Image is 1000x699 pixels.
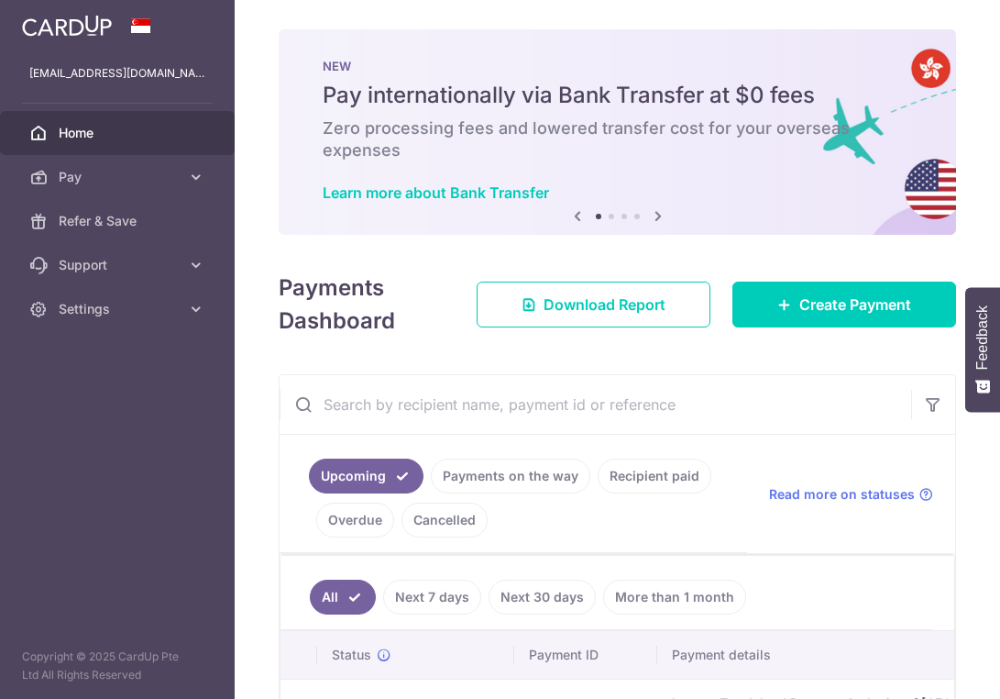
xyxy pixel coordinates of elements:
[401,503,488,538] a: Cancelled
[309,459,423,494] a: Upcoming
[769,485,915,504] span: Read more on statuses
[323,81,912,110] h5: Pay internationally via Bank Transfer at $0 fees
[323,183,549,202] a: Learn more about Bank Transfer
[431,459,590,494] a: Payments on the way
[514,631,657,679] th: Payment ID
[769,485,933,504] a: Read more on statuses
[279,29,956,235] img: Bank transfer banner
[598,459,711,494] a: Recipient paid
[974,305,991,370] span: Feedback
[59,212,180,230] span: Refer & Save
[29,64,205,83] p: [EMAIL_ADDRESS][DOMAIN_NAME]
[544,294,665,316] span: Download Report
[332,646,371,664] span: Status
[323,117,912,161] h6: Zero processing fees and lowered transfer cost for your overseas expenses
[59,168,180,186] span: Pay
[280,375,911,434] input: Search by recipient name, payment id or reference
[732,282,956,327] a: Create Payment
[316,503,394,538] a: Overdue
[383,580,481,615] a: Next 7 days
[59,300,180,318] span: Settings
[323,59,912,73] p: NEW
[310,580,376,615] a: All
[279,272,444,338] h4: Payments Dashboard
[59,256,180,274] span: Support
[59,124,180,142] span: Home
[489,580,596,615] a: Next 30 days
[799,294,911,316] span: Create Payment
[477,282,710,327] a: Download Report
[965,287,1000,412] button: Feedback - Show survey
[22,15,112,37] img: CardUp
[603,580,746,615] a: More than 1 month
